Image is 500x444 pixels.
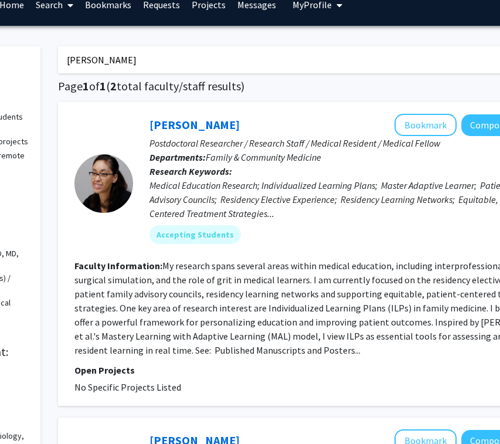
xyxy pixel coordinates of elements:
iframe: Chat [9,391,50,435]
span: Family & Community Medicine [206,151,321,163]
b: Departments: [149,151,206,163]
span: No Specific Projects Listed [74,381,181,393]
span: 1 [83,79,89,93]
span: 2 [110,79,117,93]
button: Add Karla Felix to Bookmarks [394,114,457,136]
span: 1 [100,79,106,93]
b: Faculty Information: [74,260,162,272]
b: Research Keywords: [149,165,232,177]
mat-chip: Accepting Students [149,225,241,244]
a: [PERSON_NAME] [149,117,240,132]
